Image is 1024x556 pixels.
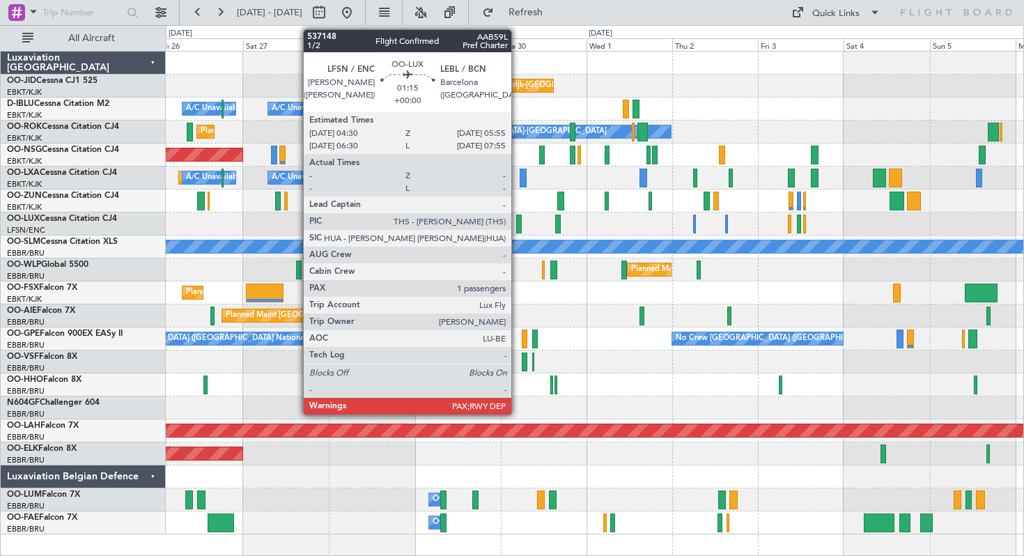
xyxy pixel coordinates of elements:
[7,330,123,338] a: OO-GPEFalcon 900EX EASy II
[7,146,119,154] a: OO-NSGCessna Citation CJ4
[844,38,929,51] div: Sat 4
[419,121,607,142] div: Owner [GEOGRAPHIC_DATA]-[GEOGRAPHIC_DATA]
[201,121,363,142] div: Planned Maint Kortrijk-[GEOGRAPHIC_DATA]
[784,1,887,24] button: Quick Links
[7,353,39,361] span: OO-VSF
[157,38,243,51] div: Fri 26
[7,422,79,430] a: OO-LAHFalcon 7X
[7,455,45,465] a: EBBR/BRU
[15,27,151,49] button: All Aircraft
[7,271,45,281] a: EBBR/BRU
[7,202,42,213] a: EBKT/KJK
[7,215,40,223] span: OO-LUX
[497,8,555,17] span: Refresh
[7,284,77,292] a: OO-FSXFalcon 7X
[186,167,445,188] div: A/C Unavailable [GEOGRAPHIC_DATA] ([GEOGRAPHIC_DATA] National)
[7,238,118,246] a: OO-SLMCessna Citation XLS
[7,261,88,269] a: OO-WLPGlobal 5500
[186,98,445,119] div: A/C Unavailable [GEOGRAPHIC_DATA] ([GEOGRAPHIC_DATA] National)
[631,259,731,280] div: Planned Maint Milan (Linate)
[7,340,45,350] a: EBBR/BRU
[589,28,612,40] div: [DATE]
[7,238,40,246] span: OO-SLM
[7,192,119,200] a: OO-ZUNCessna Citation CJ4
[7,386,45,396] a: EBBR/BRU
[758,38,844,51] div: Fri 3
[433,512,527,533] div: Owner Melsbroek Air Base
[7,353,77,361] a: OO-VSFFalcon 8X
[7,123,42,131] span: OO-ROK
[7,169,40,177] span: OO-LXA
[7,248,45,258] a: EBBR/BRU
[7,77,36,85] span: OO-JID
[7,445,38,453] span: OO-ELK
[7,307,37,315] span: OO-AIE
[7,376,82,384] a: OO-HHOFalcon 8X
[7,491,42,499] span: OO-LUM
[7,261,41,269] span: OO-WLP
[444,75,606,96] div: Planned Maint Kortrijk-[GEOGRAPHIC_DATA]
[7,363,45,373] a: EBBR/BRU
[7,169,117,177] a: OO-LXACessna Citation CJ4
[7,87,42,98] a: EBKT/KJK
[7,179,42,190] a: EBKT/KJK
[476,1,559,24] button: Refresh
[7,77,98,85] a: OO-JIDCessna CJ1 525
[42,2,123,23] input: Trip Number
[7,491,80,499] a: OO-LUMFalcon 7X
[7,156,42,167] a: EBKT/KJK
[433,489,527,510] div: Owner Melsbroek Air Base
[7,123,119,131] a: OO-ROKCessna Citation CJ4
[272,98,494,119] div: A/C Unavailable [GEOGRAPHIC_DATA]-[GEOGRAPHIC_DATA]
[7,409,45,419] a: EBBR/BRU
[243,38,329,51] div: Sat 27
[7,100,109,108] a: D-IBLUCessna Citation M2
[7,133,42,144] a: EBKT/KJK
[7,376,43,384] span: OO-HHO
[7,399,100,407] a: N604GFChallenger 604
[7,225,45,235] a: LFSN/ENC
[329,38,414,51] div: Sun 28
[672,38,758,51] div: Thu 2
[7,399,40,407] span: N604GF
[7,432,45,442] a: EBBR/BRU
[7,192,42,200] span: OO-ZUN
[812,7,860,21] div: Quick Links
[501,38,587,51] div: Tue 30
[7,100,34,108] span: D-IBLU
[7,110,42,121] a: EBKT/KJK
[272,167,329,188] div: A/C Unavailable
[587,38,672,51] div: Wed 1
[7,330,40,338] span: OO-GPE
[415,38,501,51] div: Mon 29
[7,524,45,534] a: EBBR/BRU
[7,294,42,304] a: EBKT/KJK
[7,146,42,154] span: OO-NSG
[7,307,75,315] a: OO-AIEFalcon 7X
[237,6,302,19] span: [DATE] - [DATE]
[226,305,445,326] div: Planned Maint [GEOGRAPHIC_DATA] ([GEOGRAPHIC_DATA])
[7,513,77,522] a: OO-FAEFalcon 7X
[7,513,39,522] span: OO-FAE
[7,215,117,223] a: OO-LUXCessna Citation CJ4
[7,422,40,430] span: OO-LAH
[186,282,348,303] div: Planned Maint Kortrijk-[GEOGRAPHIC_DATA]
[169,28,192,40] div: [DATE]
[36,33,147,43] span: All Aircraft
[7,317,45,327] a: EBBR/BRU
[7,445,77,453] a: OO-ELKFalcon 8X
[676,328,909,349] div: No Crew [GEOGRAPHIC_DATA] ([GEOGRAPHIC_DATA] National)
[7,284,39,292] span: OO-FSX
[930,38,1016,51] div: Sun 5
[75,328,309,349] div: No Crew [GEOGRAPHIC_DATA] ([GEOGRAPHIC_DATA] National)
[7,501,45,511] a: EBBR/BRU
